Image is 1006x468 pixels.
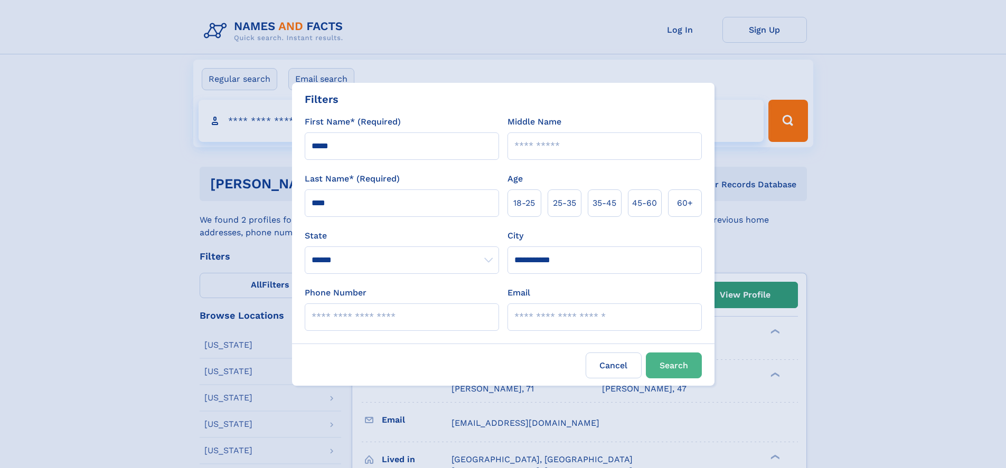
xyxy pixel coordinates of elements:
[553,197,576,209] span: 25‑35
[507,116,561,128] label: Middle Name
[305,91,339,107] div: Filters
[305,116,401,128] label: First Name* (Required)
[305,230,499,242] label: State
[646,352,702,378] button: Search
[507,173,523,185] label: Age
[586,352,642,378] label: Cancel
[507,230,523,242] label: City
[593,197,616,209] span: 35‑45
[632,197,657,209] span: 45‑60
[507,286,530,299] label: Email
[305,173,400,185] label: Last Name* (Required)
[677,197,693,209] span: 60+
[305,286,366,299] label: Phone Number
[513,197,535,209] span: 18‑25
